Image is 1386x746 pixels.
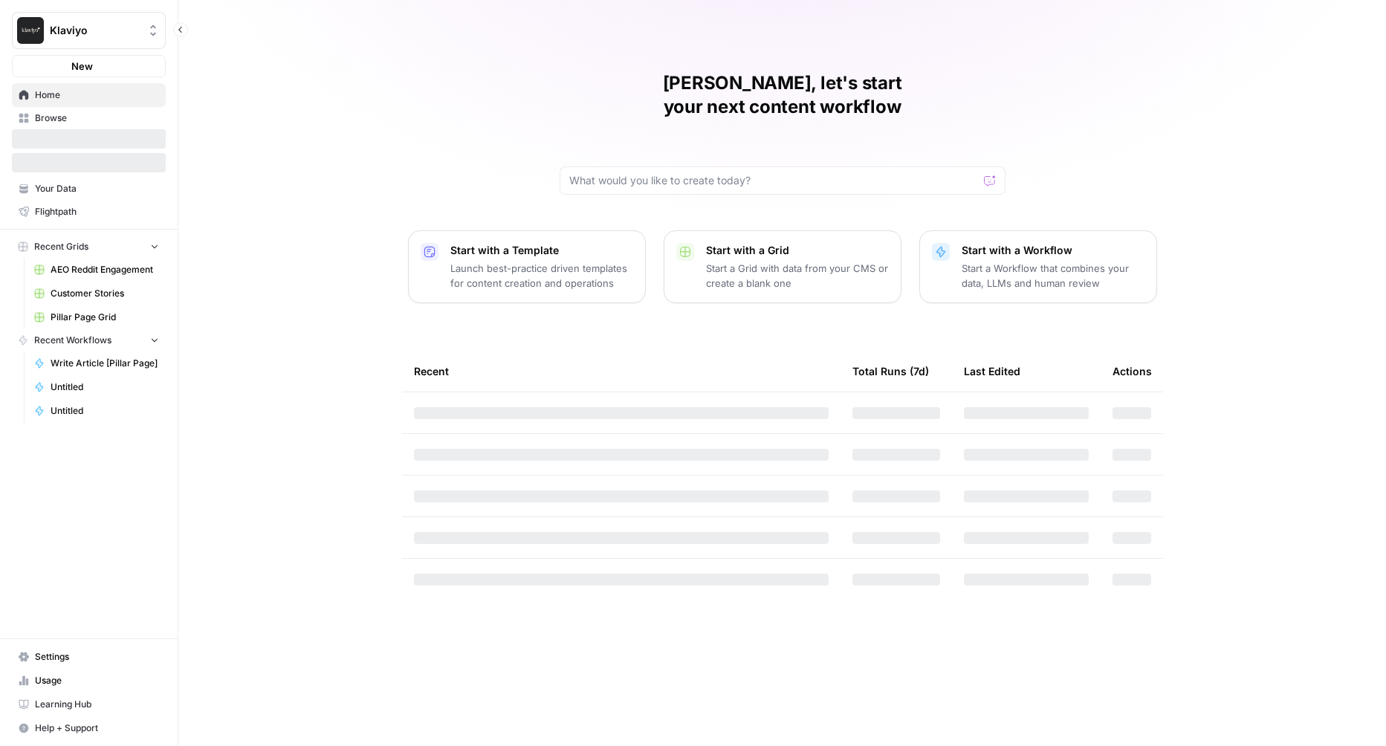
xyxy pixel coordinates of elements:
[35,111,159,125] span: Browse
[414,351,829,392] div: Recent
[569,173,978,188] input: What would you like to create today?
[35,698,159,711] span: Learning Hub
[51,380,159,394] span: Untitled
[12,106,166,130] a: Browse
[34,334,111,347] span: Recent Workflows
[27,399,166,423] a: Untitled
[71,59,93,74] span: New
[12,236,166,258] button: Recent Grids
[12,329,166,351] button: Recent Workflows
[12,200,166,224] a: Flightpath
[12,55,166,77] button: New
[34,240,88,253] span: Recent Grids
[27,258,166,282] a: AEO Reddit Engagement
[35,182,159,195] span: Your Data
[51,311,159,324] span: Pillar Page Grid
[706,243,889,258] p: Start with a Grid
[706,261,889,291] p: Start a Grid with data from your CMS or create a blank one
[450,261,633,291] p: Launch best-practice driven templates for content creation and operations
[1113,351,1152,392] div: Actions
[50,23,140,38] span: Klaviyo
[12,83,166,107] a: Home
[12,669,166,693] a: Usage
[962,243,1144,258] p: Start with a Workflow
[35,88,159,102] span: Home
[560,71,1006,119] h1: [PERSON_NAME], let's start your next content workflow
[35,721,159,735] span: Help + Support
[12,716,166,740] button: Help + Support
[919,230,1157,303] button: Start with a WorkflowStart a Workflow that combines your data, LLMs and human review
[12,12,166,49] button: Workspace: Klaviyo
[51,357,159,370] span: Write Article [Pillar Page]
[51,263,159,276] span: AEO Reddit Engagement
[664,230,901,303] button: Start with a GridStart a Grid with data from your CMS or create a blank one
[51,404,159,418] span: Untitled
[27,282,166,305] a: Customer Stories
[12,177,166,201] a: Your Data
[27,375,166,399] a: Untitled
[17,17,44,44] img: Klaviyo Logo
[51,287,159,300] span: Customer Stories
[12,693,166,716] a: Learning Hub
[27,305,166,329] a: Pillar Page Grid
[35,674,159,687] span: Usage
[12,645,166,669] a: Settings
[852,351,929,392] div: Total Runs (7d)
[27,351,166,375] a: Write Article [Pillar Page]
[450,243,633,258] p: Start with a Template
[35,650,159,664] span: Settings
[35,205,159,218] span: Flightpath
[964,351,1020,392] div: Last Edited
[962,261,1144,291] p: Start a Workflow that combines your data, LLMs and human review
[408,230,646,303] button: Start with a TemplateLaunch best-practice driven templates for content creation and operations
